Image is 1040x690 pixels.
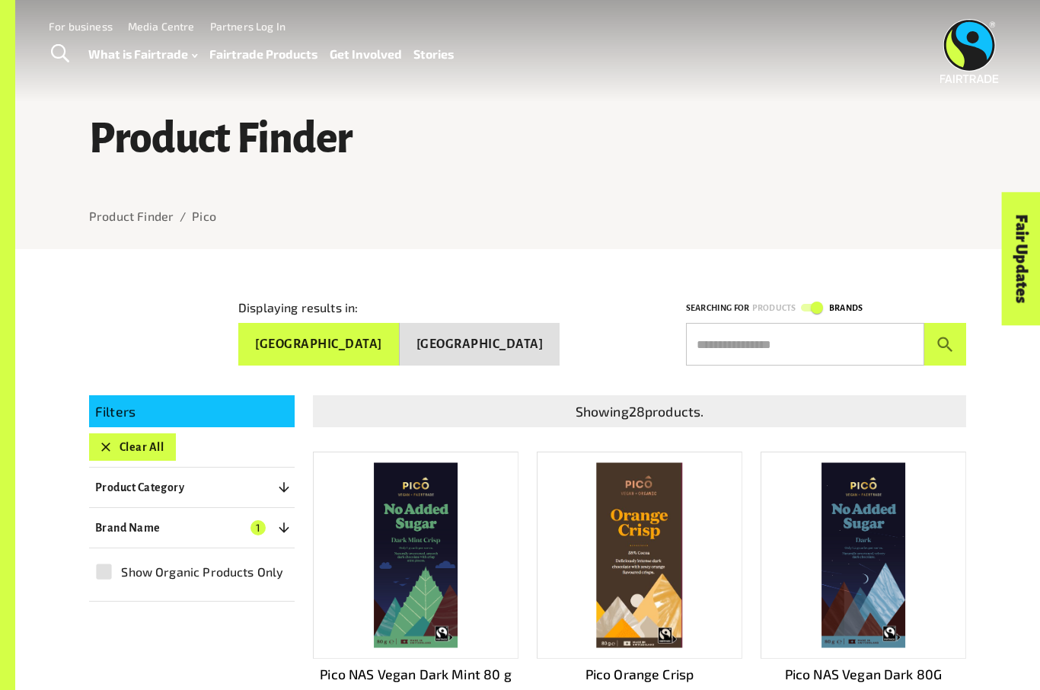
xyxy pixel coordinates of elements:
button: Clear All [89,433,176,461]
h1: Product Finder [89,117,966,162]
a: Partners Log In [210,20,286,33]
a: Fairtrade Products [209,43,317,65]
p: Brand Name [95,519,161,537]
img: Fairtrade Australia New Zealand logo [940,19,999,83]
p: Product Category [95,478,184,497]
a: For business [49,20,113,33]
li: / [180,207,186,225]
a: Pico [192,209,216,223]
p: Showing 28 products. [319,401,960,421]
p: Pico Orange Crisp [537,664,742,684]
a: Media Centre [128,20,195,33]
p: Pico NAS Vegan Dark Mint 80 g [313,664,518,684]
button: Product Category [89,474,295,501]
p: Searching for [686,301,749,315]
a: What is Fairtrade [88,43,197,65]
span: 1 [250,520,266,535]
span: Show Organic Products Only [121,563,283,581]
button: Brand Name [89,514,295,541]
p: Displaying results in: [238,299,358,317]
a: Get Involved [330,43,402,65]
p: Pico NAS Vegan Dark 80G [761,664,966,684]
p: Filters [95,401,289,421]
button: [GEOGRAPHIC_DATA] [238,323,400,366]
button: [GEOGRAPHIC_DATA] [400,323,560,366]
a: Product Finder [89,209,174,223]
p: Products [752,301,796,315]
a: Toggle Search [41,35,78,73]
nav: breadcrumb [89,207,966,225]
p: Brands [829,301,863,315]
a: Stories [413,43,454,65]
